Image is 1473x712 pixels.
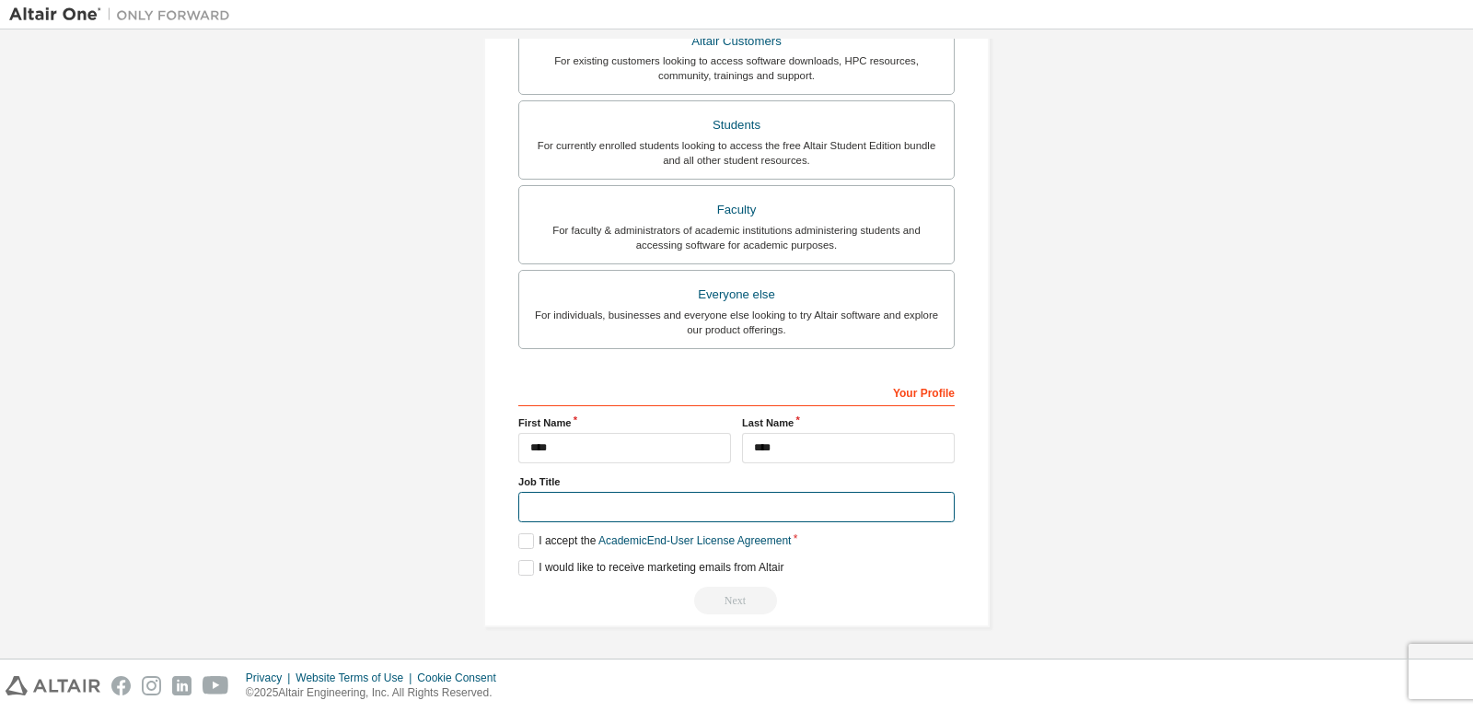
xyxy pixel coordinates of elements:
img: altair_logo.svg [6,676,100,695]
img: linkedin.svg [172,676,191,695]
div: Everyone else [530,282,943,308]
label: Last Name [742,415,955,430]
div: Your Profile [518,377,955,406]
a: Academic End-User License Agreement [598,534,791,547]
div: Cookie Consent [417,671,506,685]
div: For individuals, businesses and everyone else looking to try Altair software and explore our prod... [530,308,943,337]
label: I would like to receive marketing emails from Altair [518,560,783,576]
div: For existing customers looking to access software downloads, HPC resources, community, trainings ... [530,53,943,83]
label: Job Title [518,474,955,489]
div: Faculty [530,197,943,223]
div: Altair Customers [530,29,943,54]
div: Students [530,112,943,138]
label: I accept the [518,533,791,549]
div: Website Terms of Use [296,671,417,685]
div: For faculty & administrators of academic institutions administering students and accessing softwa... [530,223,943,252]
div: Read and acccept EULA to continue [518,587,955,614]
img: facebook.svg [111,676,131,695]
img: instagram.svg [142,676,161,695]
div: Privacy [246,671,296,685]
img: youtube.svg [203,676,229,695]
div: For currently enrolled students looking to access the free Altair Student Edition bundle and all ... [530,138,943,168]
img: Altair One [9,6,239,24]
p: © 2025 Altair Engineering, Inc. All Rights Reserved. [246,685,507,701]
label: First Name [518,415,731,430]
